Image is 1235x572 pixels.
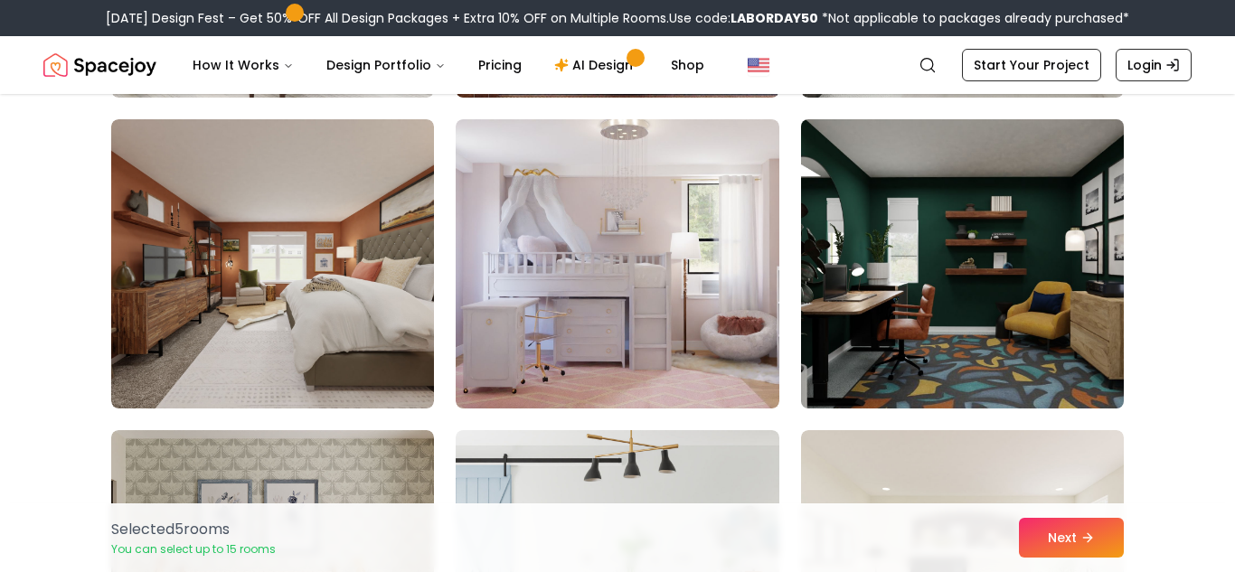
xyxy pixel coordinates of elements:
a: Pricing [464,47,536,83]
img: Room room-21 [793,112,1132,416]
nav: Global [43,36,1192,94]
a: Spacejoy [43,47,156,83]
b: LABORDAY50 [731,9,818,27]
img: Room room-19 [111,119,434,408]
p: You can select up to 15 rooms [111,542,276,557]
button: Design Portfolio [312,47,460,83]
img: Room room-20 [456,119,778,408]
a: Shop [656,47,719,83]
img: Spacejoy Logo [43,47,156,83]
button: Next [1019,518,1124,558]
button: How It Works [178,47,308,83]
span: Use code: [669,9,818,27]
nav: Main [178,47,719,83]
a: Login [1116,49,1192,81]
span: *Not applicable to packages already purchased* [818,9,1129,27]
a: AI Design [540,47,653,83]
div: [DATE] Design Fest – Get 50% OFF All Design Packages + Extra 10% OFF on Multiple Rooms. [106,9,1129,27]
img: United States [748,54,769,76]
p: Selected 5 room s [111,519,276,540]
a: Start Your Project [962,49,1101,81]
